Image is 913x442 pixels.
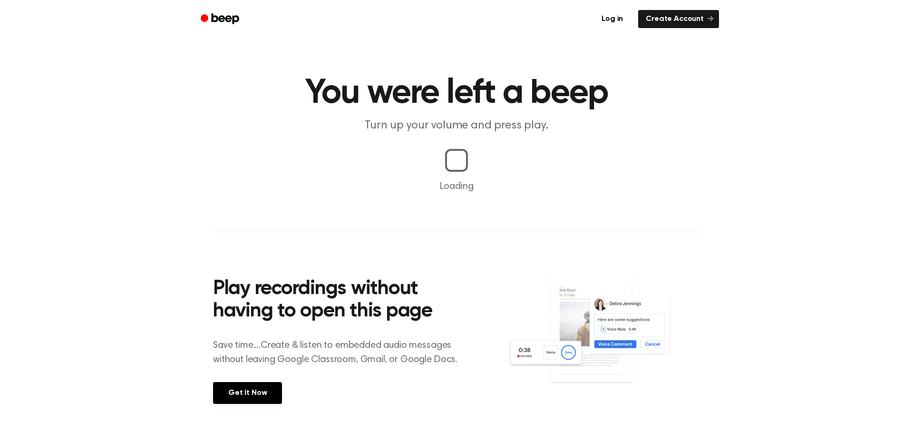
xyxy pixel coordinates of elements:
[507,275,700,403] img: Voice Comments on Docs and Recording Widget
[638,10,719,28] a: Create Account
[213,382,282,404] a: Get It Now
[592,8,632,30] a: Log in
[274,118,639,134] p: Turn up your volume and press play.
[213,338,469,367] p: Save time....Create & listen to embedded audio messages without leaving Google Classroom, Gmail, ...
[11,179,902,194] p: Loading
[213,76,700,110] h1: You were left a beep
[194,10,248,29] a: Beep
[213,278,469,323] h2: Play recordings without having to open this page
